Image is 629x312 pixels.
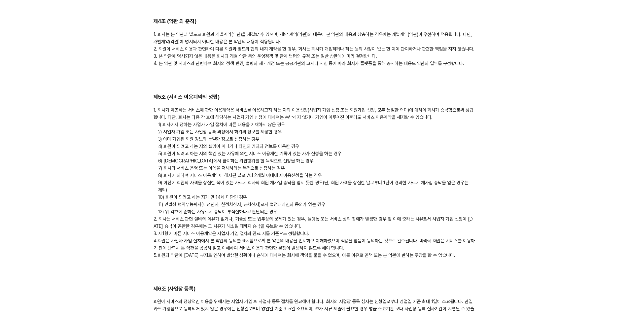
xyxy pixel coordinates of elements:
p: 5) 회원이 되려고 하는 자의 책임 있는 사유에 의한 서비스 이용제한 기록이 있는 자가 신청을 하는 경우 [154,150,476,157]
p: 1) 회사에서 정하는 사업자 가입 절차에 따른 내용을 기재하지 않은 경우 [154,121,476,128]
p: 11) 민법상 행위무능력자(미성년자, 한정치산자, 금치산자)로서 법정대리인의 동의가 없는 경우 [154,201,476,208]
p: 10) 회원이 되려고 하는 자가 만 14세 미만인 경우 [154,193,476,201]
h2: 제5조 (서비스 이용계약의 성립) [154,93,476,101]
p: 9) 이전에 회원의 자격을 상실한 적이 있는 자로서 회사의 회원 재가입 승낙을 얻지 못한 경우(단, 회원 자격을 상실한 날로부터 1년이 경과한 자로서 재가입 승낙을 얻은 경우... [154,179,476,193]
div: 1. 회사는 본 약관과 별도로 회원과 개별계약(약관)을 체결할 수 있으며, 해당 계약(약관)의 내용이 본 약관의 내용과 상충하는 경우에는 개별계약(약관)이 우선하여 적용됩니다... [154,31,476,67]
p: 8) 회사에 의하여 서비스 이용계약이 해지된 날로부터 2개월 이내에 재이용신청을 하는 경우 [154,172,476,179]
p: 7) 회사의 서비스 운영 또는 이익을 저해하려는 목적으로 신청하는 경우 [154,164,476,172]
p: 3) 이미 가입된 회원 정보와 동일한 정보로 신청하는 경우 [154,135,476,143]
p: 4) 회원이 되려고 하는 자의 실명이 아니거나 타인의 명의의 정보를 이용한 경우 [154,143,476,150]
div: 1. 회사가 제공하는 서비스에 관한 이용계약은 서비스를 이용하고자 하는 자의 이용신청(사업자 가입 신청 또는 회원가입 신청, 모두 동일한 의미)에 대하여 회사가 승낙함으로써 ... [154,106,476,259]
h2: 제6조 (사업장 등록) [154,285,476,293]
p: 6) [DEMOGRAPHIC_DATA]에서 금지하는 위법행위를 할 목적으로 신청을 하는 경우 [154,157,476,164]
p: 2) 사업자 가입 또는 사업장 등록 과정에서 허위의 정보를 제공한 경우 [154,128,476,135]
h2: 제4조 (약관 외 준칙) [154,18,476,25]
p: 12) 위 각호에 준하는 사유로서 승낙이 부적절하다고 판단되는 경우 [154,208,476,215]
